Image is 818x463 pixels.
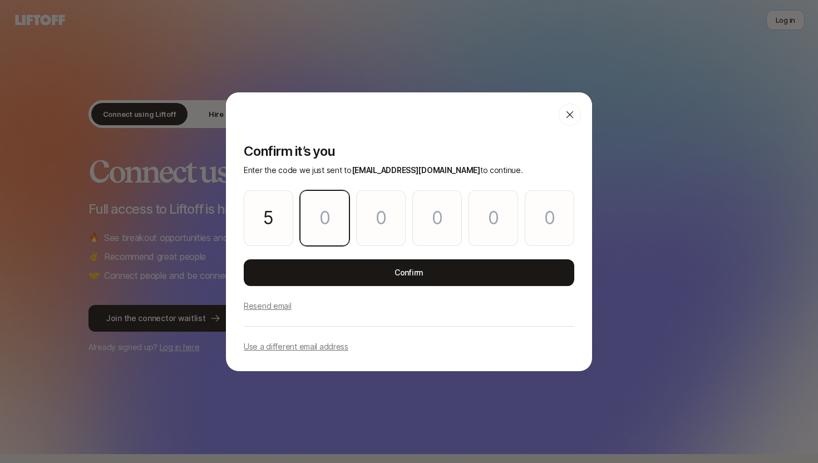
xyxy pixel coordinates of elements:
input: Please enter OTP character 2 [300,190,349,246]
input: Please enter OTP character 1 [244,190,293,246]
p: Resend email [244,299,292,313]
button: Confirm [244,259,574,286]
input: Please enter OTP character 4 [412,190,462,246]
input: Please enter OTP character 6 [525,190,574,246]
input: Please enter OTP character 3 [356,190,406,246]
p: Use a different email address [244,340,348,353]
p: Confirm it’s you [244,144,574,159]
input: Please enter OTP character 5 [469,190,518,246]
span: [EMAIL_ADDRESS][DOMAIN_NAME] [352,165,480,175]
p: Enter the code we just sent to to continue. [244,164,574,177]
